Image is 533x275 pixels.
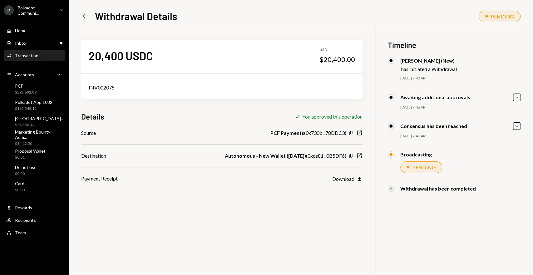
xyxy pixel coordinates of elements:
[400,76,521,81] div: [DATE] 7:42 AM
[4,114,66,129] a: [GEOGRAPHIC_DATA]...$24,358.44
[15,171,37,176] div: $0.00
[4,25,65,36] a: Home
[4,179,65,194] a: Cards$0.00
[412,164,436,170] div: PENDING
[15,165,37,170] div: Do not use
[4,130,65,145] a: Marketing Bounty Adm...$8,412.50
[332,176,363,182] button: Download
[319,55,355,64] div: $20,400.00
[4,5,14,15] div: P
[89,48,153,63] div: 20,400 USDC
[4,202,65,213] a: Rewards
[15,187,27,193] div: $0.00
[15,122,64,128] div: $24,358.44
[15,40,26,46] div: Inbox
[270,129,346,137] div: ( 0x730b...78DDC3 )
[15,116,64,121] div: [GEOGRAPHIC_DATA]...
[400,151,432,157] div: Broadcasting
[4,50,65,61] a: Transactions
[400,186,476,191] div: Withdrawal has been completed
[400,94,470,100] div: Awaiting additional approvals
[4,69,65,80] a: Accounts
[302,114,363,120] div: You approved this operation
[15,28,27,33] div: Home
[4,163,65,178] a: Do not use$0.00
[401,66,457,72] div: has initiated a Withdrawal
[81,111,104,122] h3: Details
[15,141,62,146] div: $8,412.50
[270,129,304,137] b: PCF Payments
[4,37,65,48] a: Inbox
[15,53,41,58] div: Transactions
[15,155,46,160] div: $0.01
[15,205,32,210] div: Rewards
[81,175,118,182] div: Payment Receipt
[17,5,54,16] div: Polkadot Communi...
[15,99,52,105] div: Polkadot App 1082
[15,129,62,140] div: Marketing Bounty Adm...
[15,230,26,235] div: Team
[225,152,306,160] b: Autonomous - New Wallet ([DATE])
[95,10,177,22] h1: Withdrawal Details
[332,176,354,182] div: Download
[4,146,65,161] a: Proposal Wallet$0.01
[400,134,521,139] div: [DATE] 7:46 AM
[89,84,355,91] div: INV002075
[388,40,521,50] h3: Timeline
[15,148,46,154] div: Proposal Wallet
[15,217,36,223] div: Recipients
[4,98,65,113] a: Polkadot App 1082$165,548.15
[81,129,96,137] div: Source
[400,105,521,110] div: [DATE] 7:46 AM
[400,58,457,64] div: [PERSON_NAME] (New)
[4,81,65,96] a: PCF$592,692.89
[15,83,37,89] div: PCF
[400,123,467,129] div: Consensus has been reached
[15,72,34,77] div: Accounts
[491,13,514,19] div: PENDING
[81,152,106,160] div: Destination
[319,47,355,53] div: USD
[225,152,346,160] div: ( 0xce81...0B5DF6 )
[4,227,65,238] a: Team
[15,106,52,111] div: $165,548.15
[4,214,65,226] a: Recipients
[15,90,37,95] div: $592,692.89
[15,181,27,186] div: Cards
